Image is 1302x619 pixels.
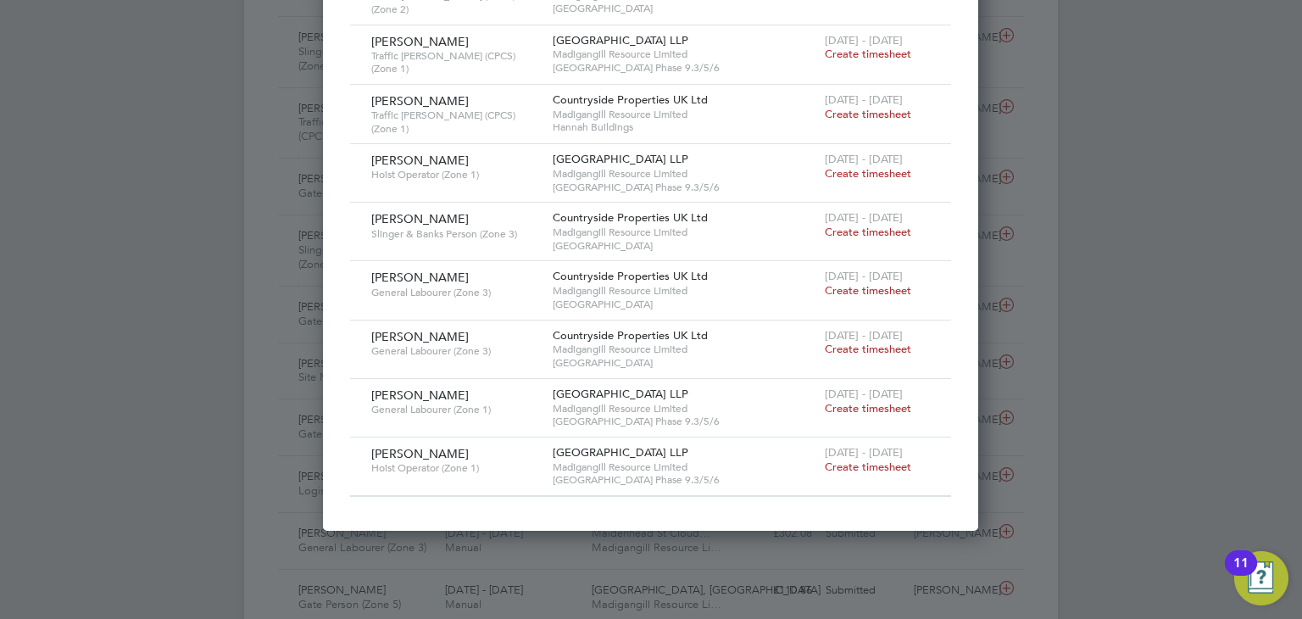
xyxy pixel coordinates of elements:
span: [PERSON_NAME] [371,446,469,461]
span: [PERSON_NAME] [371,93,469,109]
span: Madigangill Resource Limited [553,226,816,239]
span: [GEOGRAPHIC_DATA] Phase 9.3/5/6 [553,473,816,487]
span: [GEOGRAPHIC_DATA] LLP [553,387,688,401]
span: Hannah Buildings [553,120,816,134]
span: Slinger & Banks Person (Zone 3) [371,227,540,241]
span: Countryside Properties UK Ltd [553,92,708,107]
span: Traffic [PERSON_NAME] (CPCS) (Zone 1) [371,49,540,75]
span: Create timesheet [825,166,911,181]
span: Create timesheet [825,225,911,239]
span: [DATE] - [DATE] [825,92,903,107]
span: [DATE] - [DATE] [825,152,903,166]
span: [PERSON_NAME] [371,388,469,403]
span: Madigangill Resource Limited [553,167,816,181]
span: Countryside Properties UK Ltd [553,269,708,283]
span: Hoist Operator (Zone 1) [371,461,540,475]
span: [GEOGRAPHIC_DATA] Phase 9.3/5/6 [553,415,816,428]
span: Create timesheet [825,283,911,298]
span: [DATE] - [DATE] [825,387,903,401]
span: [PERSON_NAME] [371,329,469,344]
span: Traffic [PERSON_NAME] (CPCS) (Zone 1) [371,109,540,135]
span: [GEOGRAPHIC_DATA] LLP [553,152,688,166]
span: [PERSON_NAME] [371,34,469,49]
span: [GEOGRAPHIC_DATA] Phase 9.3/5/6 [553,61,816,75]
span: Madigangill Resource Limited [553,460,816,474]
span: Madigangill Resource Limited [553,343,816,356]
span: [GEOGRAPHIC_DATA] Phase 9.3/5/6 [553,181,816,194]
span: General Labourer (Zone 3) [371,286,540,299]
span: Countryside Properties UK Ltd [553,328,708,343]
span: [DATE] - [DATE] [825,33,903,47]
span: [GEOGRAPHIC_DATA] [553,239,816,253]
span: [PERSON_NAME] [371,153,469,168]
span: Madigangill Resource Limited [553,402,816,415]
span: Hoist Operator (Zone 1) [371,168,540,181]
span: Create timesheet [825,342,911,356]
span: [GEOGRAPHIC_DATA] LLP [553,445,688,460]
div: 11 [1233,563,1249,585]
span: Madigangill Resource Limited [553,108,816,121]
span: Create timesheet [825,401,911,415]
span: [GEOGRAPHIC_DATA] [553,356,816,370]
span: [DATE] - [DATE] [825,328,903,343]
span: Madigangill Resource Limited [553,47,816,61]
span: [GEOGRAPHIC_DATA] LLP [553,33,688,47]
span: [GEOGRAPHIC_DATA] [553,298,816,311]
span: Create timesheet [825,460,911,474]
span: Create timesheet [825,47,911,61]
span: [DATE] - [DATE] [825,210,903,225]
span: [DATE] - [DATE] [825,445,903,460]
span: Madigangill Resource Limited [553,284,816,298]
span: [GEOGRAPHIC_DATA] [553,2,816,15]
span: Countryside Properties UK Ltd [553,210,708,225]
span: Create timesheet [825,107,911,121]
span: General Labourer (Zone 1) [371,403,540,416]
span: [PERSON_NAME] [371,270,469,285]
span: [PERSON_NAME] [371,211,469,226]
span: [DATE] - [DATE] [825,269,903,283]
span: General Labourer (Zone 3) [371,344,540,358]
button: Open Resource Center, 11 new notifications [1234,551,1288,605]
